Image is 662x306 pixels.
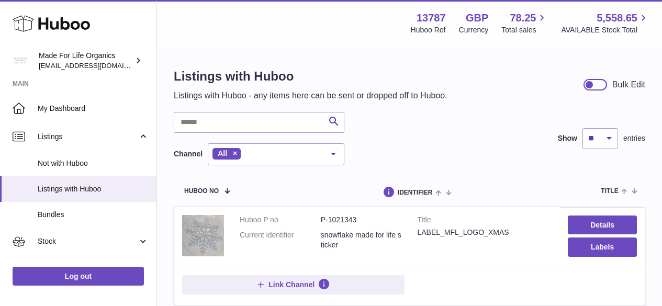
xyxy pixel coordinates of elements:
h1: Listings with Huboo [174,68,447,85]
dd: P-1021343 [321,215,402,225]
a: Details [568,216,637,234]
a: 5,558.65 AVAILABLE Stock Total [561,11,649,35]
strong: 13787 [417,11,446,25]
span: Bundles [38,210,149,220]
span: identifier [398,189,433,196]
label: Channel [174,149,203,159]
span: Huboo no [184,188,219,195]
span: [EMAIL_ADDRESS][DOMAIN_NAME] [39,61,154,70]
div: Currency [459,25,489,35]
span: Link Channel [268,280,315,289]
a: 78.25 Total sales [501,11,548,35]
span: entries [623,133,645,143]
span: Total sales [501,25,548,35]
div: LABEL_MFL_LOGO_XMAS [418,228,553,237]
strong: GBP [466,11,488,25]
span: AVAILABLE Stock Total [561,25,649,35]
button: Link Channel [182,275,405,294]
img: LABEL_MFL_LOGO_XMAS [182,215,224,256]
span: All [218,149,227,157]
span: My Dashboard [38,104,149,114]
dd: snowflake made for life sticker [321,230,402,250]
img: internalAdmin-13787@internal.huboo.com [13,53,28,69]
span: Listings [38,132,138,142]
a: Log out [13,267,144,286]
div: Made For Life Organics [39,51,133,71]
dt: Current identifier [240,230,321,250]
strong: Title [418,215,553,228]
button: Labels [568,237,637,256]
span: 78.25 [510,11,536,25]
dt: Huboo P no [240,215,321,225]
span: title [601,188,618,195]
span: Listings with Huboo [38,184,149,194]
div: Bulk Edit [612,79,645,90]
p: Listings with Huboo - any items here can be sent or dropped off to Huboo. [174,90,447,101]
label: Show [558,133,577,143]
span: Stock [38,236,138,246]
span: 5,558.65 [597,11,637,25]
span: Not with Huboo [38,158,149,168]
div: Huboo Ref [411,25,446,35]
